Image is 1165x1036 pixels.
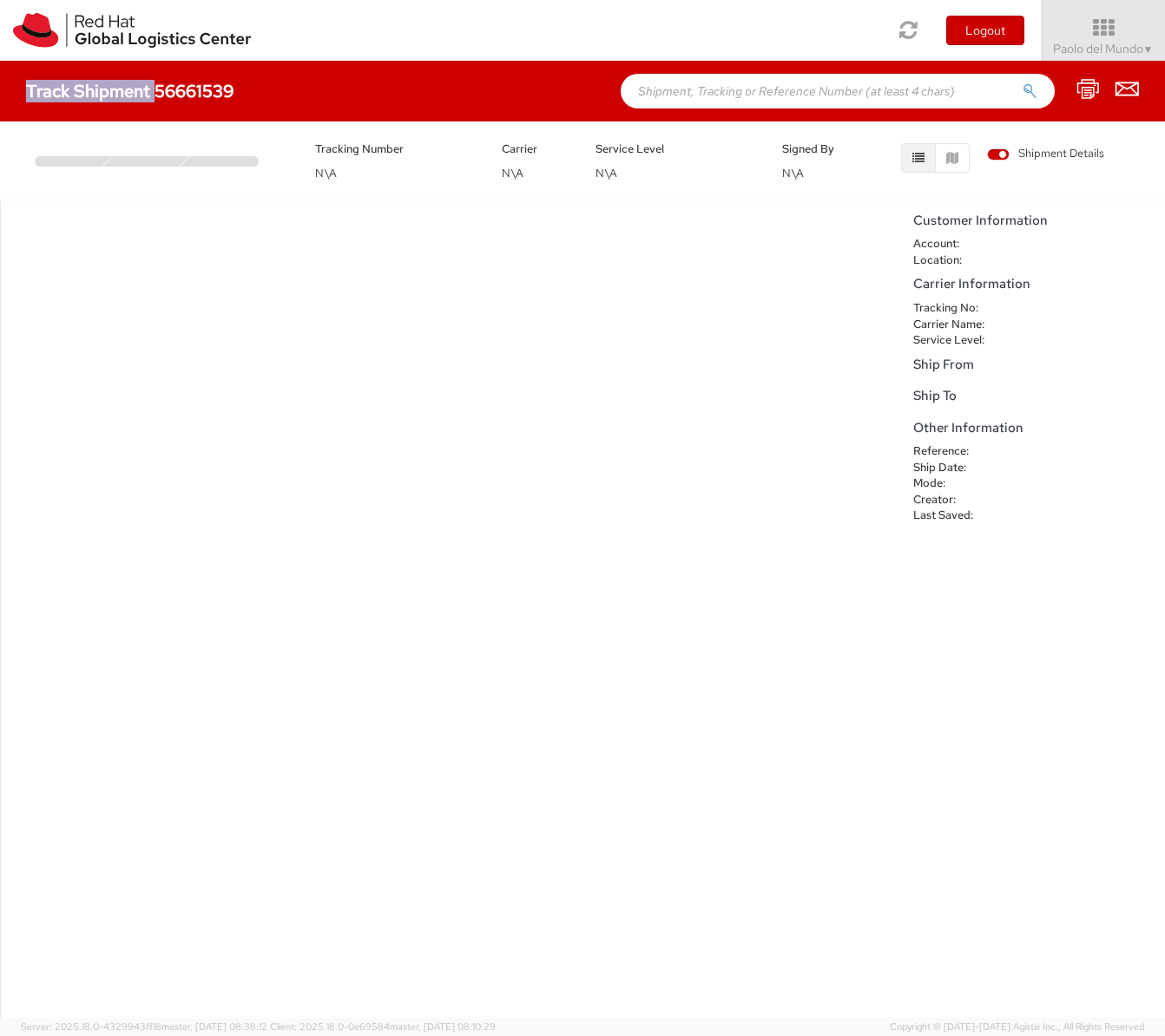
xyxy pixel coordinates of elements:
[987,146,1104,162] span: Shipment Details
[913,357,1156,372] h5: Ship From
[900,317,1012,333] dt: Carrier Name:
[502,166,523,180] span: N\A
[502,143,569,155] h5: Carrier
[782,166,804,180] span: N\A
[900,443,1012,460] dt: Reference:
[13,13,251,48] img: rh-logistics-00dfa346123c4ec078e1.svg
[621,74,1055,108] input: Shipment, Tracking or Reference Number (at least 4 chars)
[913,213,1156,228] h5: Customer Information
[900,460,1012,476] dt: Ship Date:
[900,252,1012,269] dt: Location:
[315,143,476,155] h5: Tracking Number
[21,1020,267,1033] span: Server: 2025.18.0-4329943ff18
[1143,43,1154,56] span: ▼
[900,475,1012,492] dt: Mode:
[26,82,234,101] h4: Track Shipment 56661539
[1053,41,1154,56] span: Paolo del Mundo
[900,508,1012,524] dt: Last Saved:
[913,389,1156,403] h5: Ship To
[900,492,1012,508] dt: Creator:
[390,1020,496,1033] span: master, [DATE] 08:10:29
[913,421,1156,436] h5: Other Information
[315,166,337,180] span: N\A
[596,166,617,180] span: N\A
[900,236,1012,252] dt: Account:
[782,143,850,155] h5: Signed By
[161,1020,267,1033] span: master, [DATE] 08:38:12
[596,143,756,155] h5: Service Level
[946,16,1024,45] button: Logout
[890,1020,1144,1034] span: Copyright © [DATE]-[DATE] Agistix Inc., All Rights Reserved
[913,277,1156,292] h5: Carrier Information
[900,300,1012,317] dt: Tracking No:
[270,1020,496,1033] span: Client: 2025.18.0-0e69584
[900,332,1012,349] dt: Service Level:
[987,146,1104,165] label: Shipment Details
